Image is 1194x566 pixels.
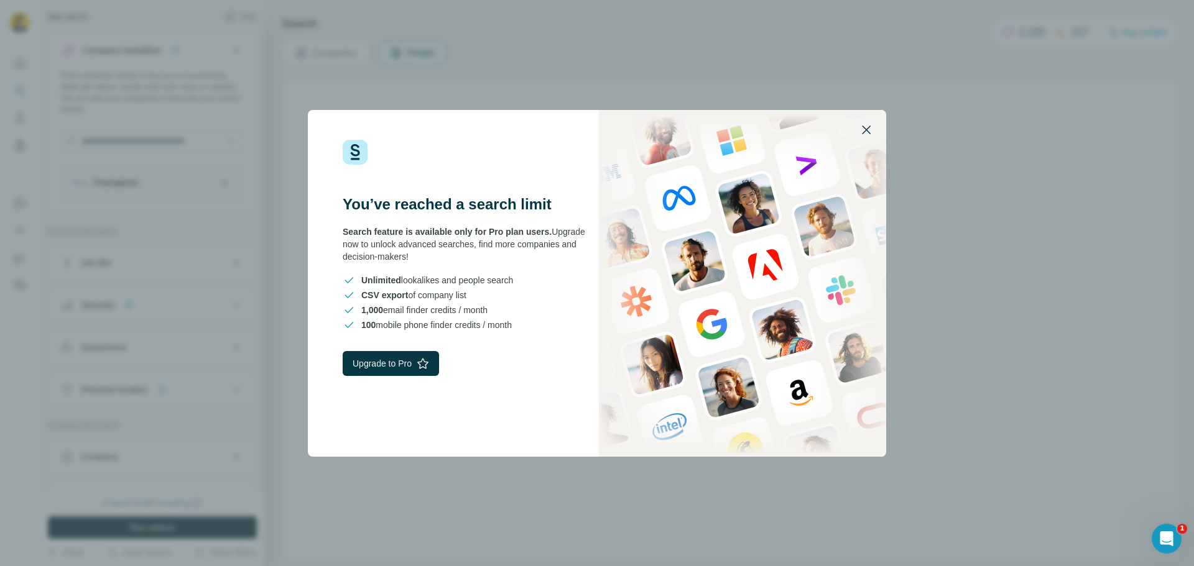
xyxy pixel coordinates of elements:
[343,194,597,214] h3: You’ve reached a search limit
[361,290,408,300] span: CSV export
[361,275,401,285] span: Unlimited
[361,304,488,316] span: email finder credits / month
[343,227,552,237] span: Search feature is available only for Pro plan users.
[343,140,368,165] img: Surfe Logo
[361,320,376,330] span: 100
[1177,524,1187,534] span: 1
[361,289,466,301] span: of company list
[343,351,439,376] button: Upgrade to Pro
[1152,524,1182,554] iframe: Intercom live chat
[361,319,512,331] span: mobile phone finder credits / month
[361,305,383,315] span: 1,000
[343,226,597,263] div: Upgrade now to unlock advanced searches, find more companies and decision-makers!
[599,110,886,457] img: Surfe Stock Photo - showing people and technologies
[361,274,513,286] span: lookalikes and people search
